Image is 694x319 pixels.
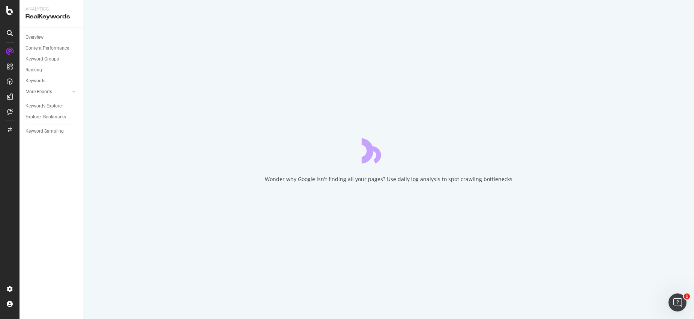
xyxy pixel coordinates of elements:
[26,44,78,52] a: Content Performance
[26,77,78,85] a: Keywords
[26,66,78,74] a: Ranking
[26,33,78,41] a: Overview
[26,55,59,63] div: Keyword Groups
[265,175,512,183] div: Wonder why Google isn't finding all your pages? Use daily log analysis to spot crawling bottlenecks
[26,88,70,96] a: More Reports
[26,127,78,135] a: Keyword Sampling
[684,293,690,299] span: 1
[26,113,78,121] a: Explorer Bookmarks
[362,136,416,163] div: animation
[26,44,69,52] div: Content Performance
[26,12,77,21] div: RealKeywords
[26,33,44,41] div: Overview
[26,127,64,135] div: Keyword Sampling
[26,77,45,85] div: Keywords
[668,293,686,311] iframe: Intercom live chat
[26,102,63,110] div: Keywords Explorer
[26,66,42,74] div: Ranking
[26,113,66,121] div: Explorer Bookmarks
[26,88,52,96] div: More Reports
[26,55,78,63] a: Keyword Groups
[26,102,78,110] a: Keywords Explorer
[26,6,77,12] div: Analytics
